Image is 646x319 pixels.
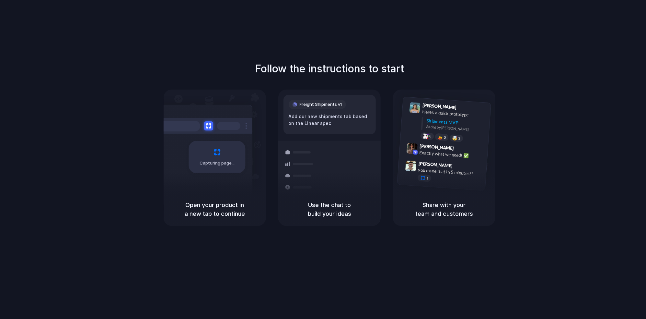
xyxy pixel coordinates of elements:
span: 9:42 AM [456,146,469,153]
span: 5 [444,136,446,139]
div: 🤯 [452,136,458,141]
span: [PERSON_NAME] [420,142,454,152]
div: Here's a quick prototype [422,108,487,119]
div: Shipments MVP [426,117,486,128]
h5: Share with your team and customers [401,201,488,218]
div: Add our new shipments tab based on the Linear spec [289,113,371,127]
span: Freight Shipments v1 [300,101,342,108]
span: 9:41 AM [459,105,472,113]
div: Exactly what we need! ✅ [419,149,484,160]
span: [PERSON_NAME] [422,102,457,111]
div: Added by [PERSON_NAME] [426,124,486,133]
span: [PERSON_NAME] [419,160,453,169]
span: 9:47 AM [455,163,468,171]
span: 1 [426,177,429,180]
h5: Use the chat to build your ideas [286,201,373,218]
div: you made that in 5 minutes?! [418,167,483,178]
span: 3 [458,137,461,140]
span: Capturing page [200,160,236,166]
h5: Open your product in a new tab to continue [171,201,258,218]
h1: Follow the instructions to start [255,61,404,77]
span: 8 [429,135,432,138]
